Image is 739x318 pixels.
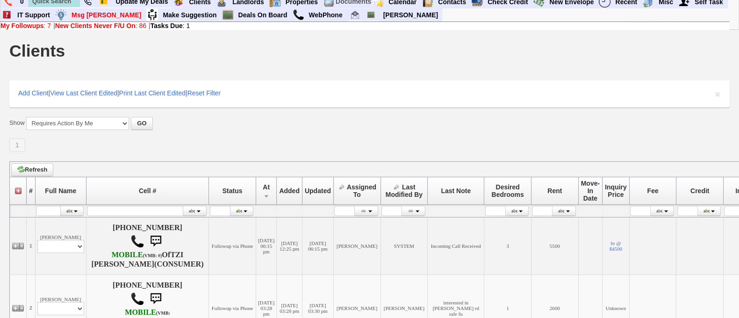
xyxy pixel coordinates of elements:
span: Fee [647,187,658,195]
a: Msg [PERSON_NAME] [68,9,145,21]
span: Credit [690,187,709,195]
div: | | | [9,80,730,108]
b: Tasks Due [151,22,183,29]
td: [DATE] 06:15 pm [302,217,333,275]
img: call.png [130,292,144,306]
font: MOBILE [112,251,143,259]
img: su2.jpg [146,9,158,21]
img: help2.png [1,9,13,21]
td: [DATE] 12:25 pm [277,217,302,275]
a: Tasks Due: 1 [151,22,190,29]
td: [PERSON_NAME] [333,217,380,275]
font: MOBILE [125,308,156,317]
span: Updated [305,187,331,195]
b: T-Mobile USA, Inc. [112,251,162,259]
a: New Clients Never F/U On: 86 [55,22,146,29]
td: Followup via Phone [209,217,256,275]
img: call.png [130,234,144,248]
img: sms.png [146,289,165,308]
span: At [263,183,270,191]
a: WebPhone [305,9,347,21]
td: 3 [484,217,531,275]
a: Make Suggestion [159,9,221,21]
img: chalkboard.png [222,9,234,21]
td: Incoming Call Received [428,217,484,275]
font: (VMB: #) [143,253,162,258]
th: # [27,177,36,204]
td: [PERSON_NAME] [35,217,86,275]
img: call.png [293,9,304,21]
img: chalkboard.png [367,11,375,19]
span: Last Modified By [386,183,423,198]
span: Cell # [139,187,156,195]
h1: Clients [9,43,65,59]
button: GO [131,117,152,130]
span: Last Note [441,187,471,195]
span: Inquiry Price [605,183,627,198]
a: 1 [9,138,25,152]
a: My Followups: 7 [0,22,51,29]
span: Full Name [45,187,76,195]
td: SYSTEM [380,217,428,275]
a: Print Last Client Edited [119,89,186,97]
span: Move-In Date [581,180,600,202]
a: Refresh [11,163,53,176]
a: IT Support [14,9,54,21]
b: New Clients Never F/U On [55,22,136,29]
b: My Followups [0,22,44,29]
td: 1 [27,217,36,275]
h4: [PHONE_NUMBER] Of (CONSUMER) [88,224,207,268]
a: Reset Filter [187,89,221,97]
img: money.png [55,9,67,21]
a: View Last Client Edited [50,89,117,97]
font: Msg [PERSON_NAME] [72,11,141,19]
span: Desired Bedrooms [492,183,524,198]
span: Assigned To [347,183,376,198]
label: Show [9,119,25,127]
span: Status [222,187,243,195]
a: Add Client [18,89,49,97]
a: [PERSON_NAME] [380,9,442,21]
img: jorge@homesweethomeproperties.com [351,11,359,19]
img: sms.png [146,232,165,251]
span: Rent [547,187,562,195]
td: [DATE] 06:15 pm [256,217,276,275]
td: 5500 [531,217,578,275]
a: Deals On Board [235,9,292,21]
a: br @ $4500 [610,240,623,252]
span: Added [279,187,300,195]
div: | | [0,22,729,29]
